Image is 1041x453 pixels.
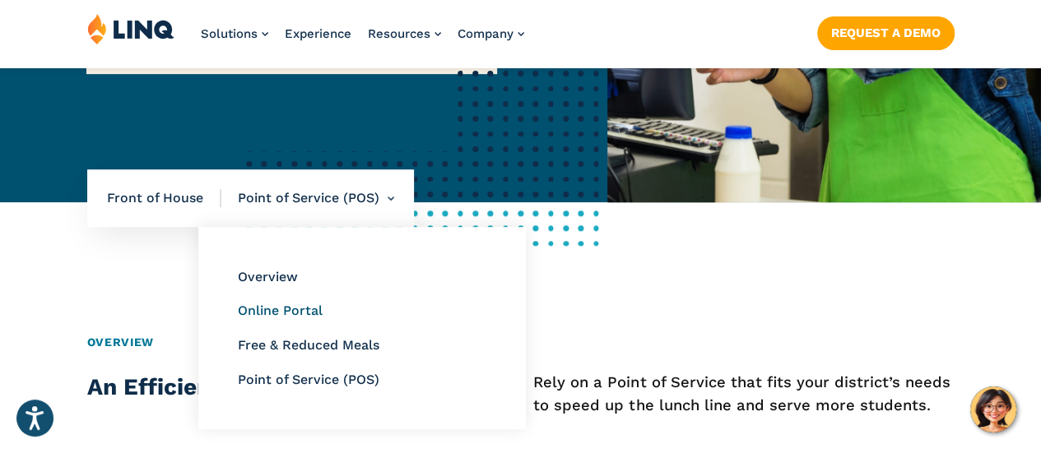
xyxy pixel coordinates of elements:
a: Online Portal [238,303,323,318]
a: Experience [285,26,351,41]
a: Request a Demo [817,16,955,49]
img: LINQ | K‑12 Software [87,13,174,44]
a: Free & Reduced Meals [238,337,379,353]
span: Company [458,26,514,41]
span: Front of House [107,189,221,207]
li: Point of Service (POS) [221,169,394,227]
h2: Overview [87,334,955,351]
p: Rely on a Point of Service that fits your district’s needs to speed up the lunch line and serve m... [533,371,954,417]
nav: Primary Navigation [201,13,524,67]
span: Solutions [201,26,258,41]
nav: Button Navigation [817,13,955,49]
a: Resources [368,26,441,41]
span: Resources [368,26,430,41]
a: Point of Service (POS) [238,372,379,387]
a: Overview [238,269,298,284]
button: Hello, have a question? Let’s chat. [970,386,1016,432]
a: Solutions [201,26,268,41]
h2: An Efficient Point of Service [87,371,434,404]
a: Company [458,26,524,41]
